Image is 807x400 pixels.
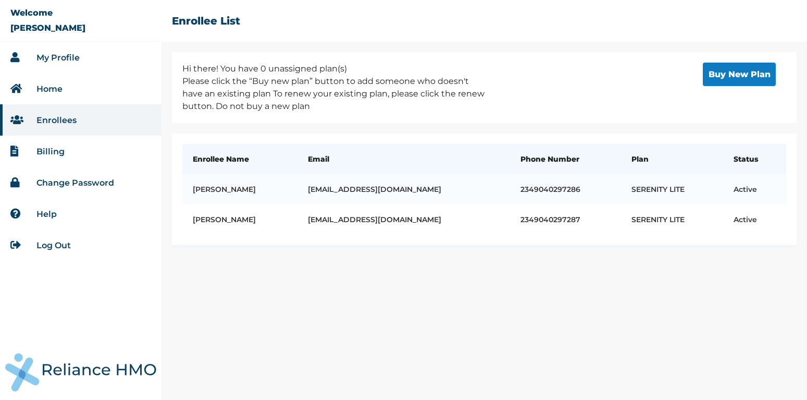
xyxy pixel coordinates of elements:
[172,15,240,27] h2: Enrollee List
[36,115,77,125] a: Enrollees
[36,209,57,219] a: Help
[36,53,80,63] a: My Profile
[10,8,53,18] p: Welcome
[10,23,85,33] p: [PERSON_NAME]
[510,174,621,204] td: 2349040297286
[182,63,490,75] p: Hi there! You have 0 unassigned plan(s)
[621,204,723,235] td: SERENITY LITE
[182,75,490,113] p: Please click the “Buy new plan” button to add someone who doesn't have an existing plan To renew ...
[621,174,723,204] td: SERENITY LITE
[723,144,786,174] th: Status
[297,174,510,204] td: [EMAIL_ADDRESS][DOMAIN_NAME]
[36,178,114,188] a: Change Password
[297,204,510,235] td: [EMAIL_ADDRESS][DOMAIN_NAME]
[723,204,786,235] td: active
[703,63,776,86] button: Buy New Plan
[621,144,723,174] th: Plan
[182,174,298,204] td: [PERSON_NAME]
[510,144,621,174] th: Phone Number
[297,144,510,174] th: Email
[5,353,156,392] img: RelianceHMO's Logo
[182,204,298,235] td: [PERSON_NAME]
[36,147,65,156] a: Billing
[36,84,63,94] a: Home
[36,240,71,250] a: Log Out
[723,174,786,204] td: active
[182,144,298,174] th: Enrollee Name
[510,204,621,235] td: 2349040297287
